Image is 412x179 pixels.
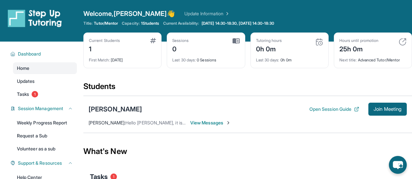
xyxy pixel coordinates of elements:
img: Chevron Right [223,10,230,17]
span: Last 30 days : [172,58,196,62]
button: chat-button [389,156,407,174]
a: Volunteer as a sub [13,143,77,155]
span: 1 Students [141,21,159,26]
img: logo [8,9,62,27]
img: card [150,38,156,43]
img: card [399,38,406,46]
div: [PERSON_NAME] [89,105,142,114]
div: Tutoring hours [256,38,282,43]
button: Join Meeting [368,103,407,116]
span: Home [17,65,29,71]
a: Update Information [184,10,230,17]
button: Open Session Guide [309,106,359,112]
span: View Messages [190,120,231,126]
span: Tasks [17,91,29,97]
span: [DATE] 14:30-18:30, [DATE] 14:30-18:30 [202,21,274,26]
div: Students [83,81,412,96]
a: Tasks1 [13,88,77,100]
div: Hours until promotion [339,38,378,43]
span: Tutor/Mentor [94,21,118,26]
img: card [233,38,240,44]
span: 1 [32,91,38,97]
span: [PERSON_NAME] : [89,120,125,125]
span: Capacity: [122,21,140,26]
span: Current Availability: [163,21,199,26]
a: Weekly Progress Report [13,117,77,129]
div: [DATE] [89,54,156,63]
div: 0h 0m [256,54,323,63]
button: Support & Resources [15,160,73,166]
a: Updates [13,75,77,87]
span: Next title : [339,58,357,62]
span: Last 30 days : [256,58,279,62]
img: Chevron-Right [226,120,231,125]
div: Sessions [172,38,189,43]
a: Home [13,62,77,74]
span: Join Meeting [374,107,402,111]
div: 0h 0m [256,43,282,54]
div: Advanced Tutor/Mentor [339,54,406,63]
a: [DATE] 14:30-18:30, [DATE] 14:30-18:30 [200,21,276,26]
div: 25h 0m [339,43,378,54]
button: Dashboard [15,51,73,57]
span: Support & Resources [18,160,62,166]
button: Session Management [15,105,73,112]
span: Title: [83,21,92,26]
div: 1 [89,43,120,54]
div: Current Students [89,38,120,43]
span: Dashboard [18,51,41,57]
img: card [315,38,323,46]
span: Welcome, [PERSON_NAME] 👋 [83,9,175,18]
span: Session Management [18,105,63,112]
div: 0 Sessions [172,54,239,63]
div: What's New [83,137,412,166]
div: 0 [172,43,189,54]
span: First Match : [89,58,110,62]
a: Request a Sub [13,130,77,142]
span: Updates [17,78,35,84]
